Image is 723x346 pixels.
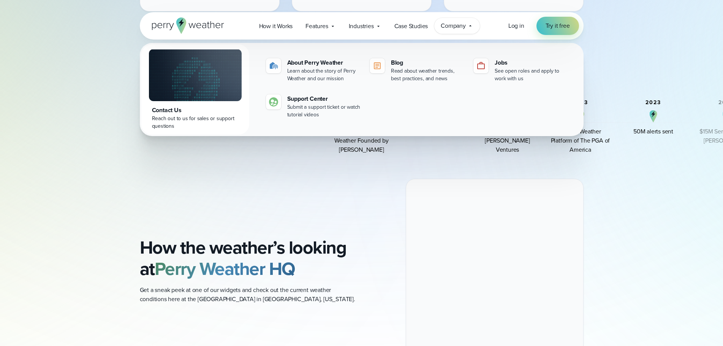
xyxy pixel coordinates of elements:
[394,22,428,31] span: Case Studies
[391,67,464,83] div: Read about weather trends, best practices, and news
[373,61,382,70] img: blog-icon.svg
[536,17,579,35] a: Try it free
[253,18,299,34] a: How it Works
[349,22,374,31] span: Industries
[269,61,278,70] img: about-icon.svg
[633,127,673,136] div: 50M alerts sent
[155,255,295,282] strong: Perry Weather HQ
[546,21,570,30] span: Try it free
[623,100,684,154] div: 5 of 7
[106,100,617,154] div: slideshow
[140,237,356,279] h2: How the weather’s looking at
[476,61,486,70] img: jobs-icon-1.svg
[140,45,584,75] h4: Founded in [DATE] by [PERSON_NAME], [PERSON_NAME] has over 12 years of experience in protecting o...
[152,106,239,115] div: Contact Us
[470,55,571,86] a: Jobs See open roles and apply to work with us
[269,97,278,106] img: contact-icon.svg
[3,11,119,70] iframe: profile
[388,18,435,34] a: Case Studies
[263,91,364,122] a: Support Center Submit a support ticket or watch tutorial videos
[331,127,392,154] div: [PERSON_NAME] Weather Founded by [PERSON_NAME]
[259,22,293,31] span: How it Works
[287,103,361,119] div: Submit a support ticket or watch tutorial videos
[367,55,467,86] a: Blog Read about weather trends, best practices, and news
[287,94,361,103] div: Support Center
[140,286,356,304] p: Get a sneak peek at one of our widgets and check out the current weather conditions here at the [...
[263,55,364,86] a: About Perry Weather Learn about the story of Perry Weather and our mission
[391,58,464,67] div: Blog
[287,58,361,67] div: About Perry Weather
[141,44,249,135] a: Contact Us Reach out to us for sales or support questions
[477,127,538,154] div: $6.25M Series A led by [PERSON_NAME] Ventures
[645,100,661,106] h4: 2023
[495,67,568,83] div: See open roles and apply to work with us
[287,67,361,83] div: Learn about the story of Perry Weather and our mission
[550,127,611,154] div: Official Weather Platform of The PGA of America
[495,58,568,67] div: Jobs
[441,21,466,30] span: Company
[508,21,524,30] a: Log in
[305,22,328,31] span: Features
[152,115,239,130] div: Reach out to us for sales or support questions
